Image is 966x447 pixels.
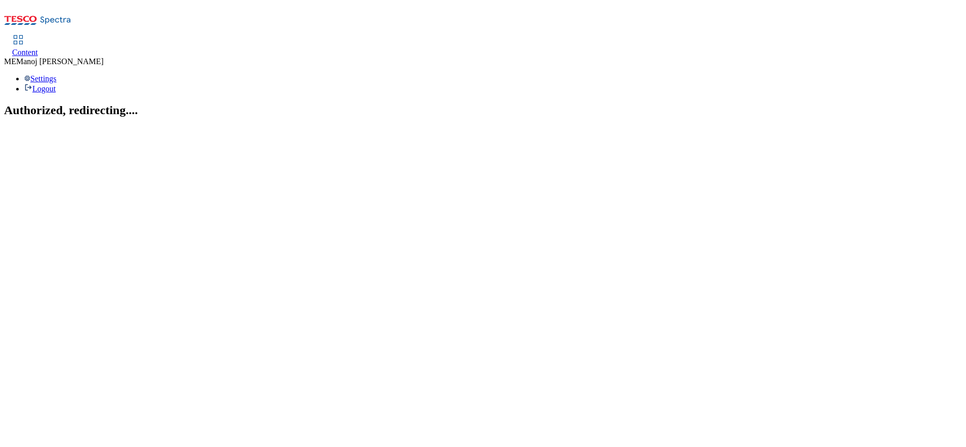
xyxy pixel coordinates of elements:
a: Logout [24,84,56,93]
a: Content [12,36,38,57]
h2: Authorized, redirecting.... [4,104,962,117]
span: ME [4,57,16,66]
span: Content [12,48,38,57]
span: Manoj [PERSON_NAME] [16,57,104,66]
a: Settings [24,74,57,83]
